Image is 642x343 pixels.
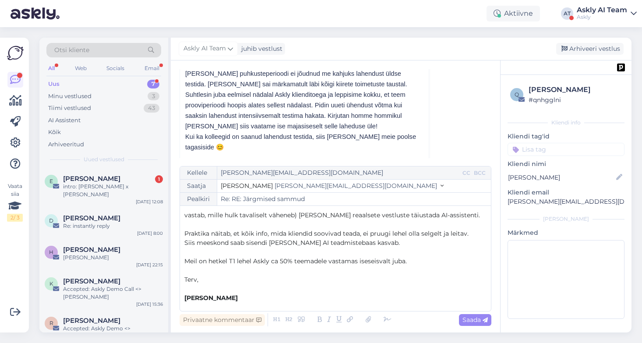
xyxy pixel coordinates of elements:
[577,7,627,14] div: Askly AI Team
[48,128,61,137] div: Kõik
[136,262,163,268] div: [DATE] 22:15
[48,92,92,101] div: Minu vestlused
[184,276,198,283] span: Terv,
[180,166,217,179] div: Kellele
[217,193,491,205] input: Write subject here...
[184,239,400,247] span: Siis meeskond saab sisendi [PERSON_NAME] AI teadmistebaas kasvab.
[617,64,625,71] img: pd
[180,314,265,326] div: Privaatne kommentaar
[48,140,84,149] div: Arhiveeritud
[48,80,60,88] div: Uus
[472,169,487,177] div: BCC
[184,230,469,237] span: Praktika näitab, et kõik info, mida kliendid soovivad teada, ei pruugi lehel olla selgelt ja leitav.
[508,197,624,206] p: [PERSON_NAME][EMAIL_ADDRESS][DOMAIN_NAME]
[556,43,624,55] div: Arhiveeri vestlus
[49,217,53,224] span: D
[148,92,159,101] div: 3
[49,320,53,326] span: R
[221,182,273,190] span: [PERSON_NAME]
[137,230,163,237] div: [DATE] 8:00
[184,294,238,302] span: [PERSON_NAME]
[144,104,159,113] div: 43
[7,182,23,222] div: Vaata siia
[63,285,163,301] div: Accepted: Askly Demo Call <> [PERSON_NAME]
[73,63,88,74] div: Web
[515,91,519,98] span: q
[508,119,624,127] div: Kliendi info
[84,156,124,163] span: Uued vestlused
[183,44,226,53] span: Askly AI Team
[508,188,624,197] p: Kliendi email
[63,214,120,222] span: Dominique Michel
[63,254,163,262] div: [PERSON_NAME]
[461,169,472,177] div: CC
[63,317,120,325] span: Rainer Ploom
[529,85,622,95] div: [PERSON_NAME]
[155,175,163,183] div: 1
[7,214,23,222] div: 2 / 3
[561,7,573,20] div: AT
[63,183,163,198] div: intro: [PERSON_NAME] x [PERSON_NAME]
[46,63,56,74] div: All
[216,144,224,151] span: 😊
[63,246,120,254] span: Hans Niinemäe
[184,257,407,265] span: Meil on hetkel T1 lehel Askly ca 50% teemadele vastamas iseseisvalt juba.
[63,325,163,340] div: Accepted: Askly Demo <> [PERSON_NAME]
[508,143,624,156] input: Lisa tag
[238,44,282,53] div: juhib vestlust
[7,45,24,61] img: Askly Logo
[508,132,624,141] p: Kliendi tag'id
[487,6,540,21] div: Aktiivne
[63,277,120,285] span: Karl Mustjõgi
[508,159,624,169] p: Kliendi nimi
[508,228,624,237] p: Märkmed
[180,193,217,205] div: Pealkiri
[63,222,163,230] div: Re: instantly reply
[136,198,163,205] div: [DATE] 12:08
[221,181,444,191] button: [PERSON_NAME] [PERSON_NAME][EMAIL_ADDRESS][DOMAIN_NAME]
[508,215,624,223] div: [PERSON_NAME]
[275,182,437,190] span: [PERSON_NAME][EMAIL_ADDRESS][DOMAIN_NAME]
[529,95,622,105] div: # qnhgglni
[49,280,53,287] span: K
[136,301,163,308] div: [DATE] 15:36
[147,80,159,88] div: 7
[105,63,126,74] div: Socials
[63,175,120,183] span: Elena Lehmann
[143,63,161,74] div: Email
[48,116,81,125] div: AI Assistent
[462,316,488,324] span: Saada
[577,14,627,21] div: Askly
[49,178,53,184] span: E
[508,173,614,182] input: Lisa nimi
[217,166,461,179] input: Recepient...
[577,7,637,21] a: Askly AI TeamAskly
[54,46,89,55] span: Otsi kliente
[48,104,91,113] div: Tiimi vestlused
[180,180,217,192] div: Saatja
[49,249,53,255] span: H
